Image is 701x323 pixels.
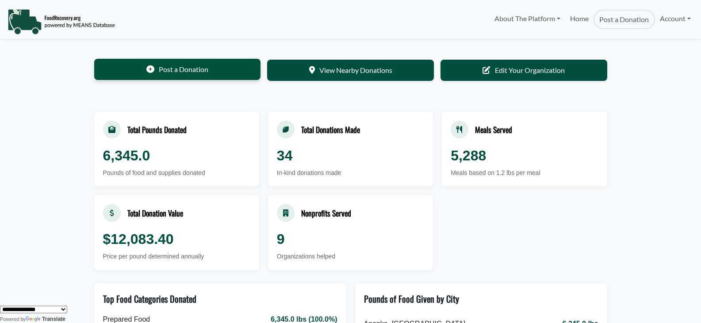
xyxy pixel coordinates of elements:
[127,124,187,135] div: Total Pounds Donated
[103,252,250,261] div: Price per pound determined annually
[301,124,360,135] div: Total Donations Made
[8,8,115,35] img: NavigationLogo_FoodRecovery-91c16205cd0af1ed486a0f1a7774a6544ea792ac00100771e7dd3ec7c0e58e41.png
[277,228,424,250] div: 9
[451,168,598,178] div: Meals based on 1.2 lbs per meal
[94,59,261,80] a: Post a Donation
[277,168,424,178] div: In-kind donations made
[451,145,598,166] div: 5,288
[655,10,696,27] a: Account
[103,292,196,305] div: Top Food Categories Donated
[489,10,565,27] a: About The Platform
[594,10,655,29] a: Post a Donation
[127,207,183,219] div: Total Donation Value
[441,60,607,81] a: Edit Your Organization
[277,145,424,166] div: 34
[103,145,250,166] div: 6,345.0
[277,252,424,261] div: Organizations helped
[103,168,250,178] div: Pounds of food and supplies donated
[26,316,65,322] a: Translate
[565,10,594,29] a: Home
[103,228,250,250] div: $12,083.40
[26,316,42,323] img: Google Translate
[475,124,512,135] div: Meals Served
[267,60,434,81] a: View Nearby Donations
[364,292,459,305] div: Pounds of Food Given by City
[301,207,351,219] div: Nonprofits Served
